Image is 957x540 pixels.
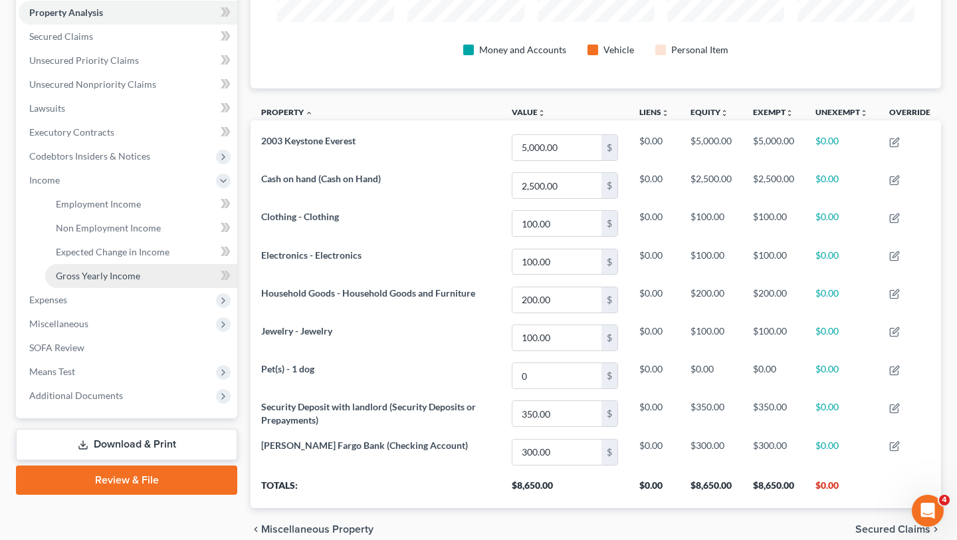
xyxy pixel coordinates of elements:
span: 4 [939,495,950,505]
td: $300.00 [742,433,805,471]
i: expand_less [305,109,313,117]
div: $ [601,211,617,236]
td: $0.00 [629,167,680,205]
td: $100.00 [742,243,805,281]
th: Totals: [251,471,501,508]
span: Electronics - Electronics [261,249,362,261]
td: $0.00 [629,433,680,471]
td: $0.00 [629,319,680,356]
input: 0.00 [512,249,601,275]
span: 2003 Keystone Everest [261,135,356,146]
input: 0.00 [512,401,601,426]
i: unfold_more [538,109,546,117]
a: SOFA Review [19,336,237,360]
td: $0.00 [805,167,879,205]
td: $350.00 [680,395,742,433]
div: $ [601,440,617,465]
span: Employment Income [56,198,141,209]
span: SOFA Review [29,342,84,353]
div: $ [601,363,617,388]
div: $ [601,325,617,350]
span: Cash on hand (Cash on Hand) [261,173,381,184]
input: 0.00 [512,135,601,160]
span: Executory Contracts [29,126,114,138]
td: $0.00 [805,395,879,433]
a: Equityunfold_more [691,107,728,117]
span: Property Analysis [29,7,103,18]
span: Income [29,174,60,186]
td: $100.00 [742,205,805,243]
a: Executory Contracts [19,120,237,144]
td: $100.00 [742,319,805,356]
span: Expenses [29,294,67,305]
span: Household Goods - Household Goods and Furniture [261,287,475,299]
span: Pet(s) - 1 dog [261,363,314,374]
a: Lawsuits [19,96,237,120]
td: $200.00 [680,281,742,319]
a: Expected Change in Income [45,240,237,264]
span: Miscellaneous [29,318,88,329]
td: $0.00 [742,356,805,394]
input: 0.00 [512,363,601,388]
td: $0.00 [805,128,879,166]
span: Lawsuits [29,102,65,114]
th: Override [879,99,941,129]
span: Miscellaneous Property [261,524,373,535]
th: $8,650.00 [501,471,629,508]
input: 0.00 [512,211,601,236]
td: $0.00 [805,281,879,319]
span: Non Employment Income [56,222,161,233]
span: Codebtors Insiders & Notices [29,150,150,162]
th: $8,650.00 [742,471,805,508]
td: $2,500.00 [680,167,742,205]
td: $0.00 [805,205,879,243]
td: $0.00 [629,128,680,166]
input: 0.00 [512,287,601,313]
td: $0.00 [629,243,680,281]
iframe: Intercom live chat [912,495,944,527]
input: 0.00 [512,325,601,350]
td: $0.00 [805,356,879,394]
span: Unsecured Nonpriority Claims [29,78,156,90]
a: Unsecured Nonpriority Claims [19,72,237,96]
td: $0.00 [680,356,742,394]
a: Download & Print [16,429,237,460]
td: $0.00 [629,356,680,394]
th: $8,650.00 [680,471,742,508]
div: Vehicle [603,43,634,57]
i: unfold_more [661,109,669,117]
div: $ [601,287,617,313]
span: Unsecured Priority Claims [29,55,139,66]
button: chevron_left Miscellaneous Property [251,524,373,535]
th: $0.00 [805,471,879,508]
div: $ [601,401,617,426]
span: Expected Change in Income [56,246,169,257]
span: Security Deposit with landlord (Security Deposits or Prepayments) [261,401,476,426]
a: Employment Income [45,192,237,216]
td: $200.00 [742,281,805,319]
a: Secured Claims [19,25,237,49]
td: $300.00 [680,433,742,471]
span: Secured Claims [29,31,93,42]
input: 0.00 [512,440,601,465]
td: $0.00 [805,433,879,471]
span: Additional Documents [29,390,123,401]
div: $ [601,135,617,160]
td: $0.00 [629,395,680,433]
td: $2,500.00 [742,167,805,205]
td: $0.00 [805,319,879,356]
a: Liensunfold_more [639,107,669,117]
i: unfold_more [860,109,868,117]
i: unfold_more [720,109,728,117]
td: $350.00 [742,395,805,433]
td: $5,000.00 [680,128,742,166]
div: Personal Item [671,43,728,57]
a: Valueunfold_more [512,107,546,117]
td: $0.00 [629,281,680,319]
td: $0.00 [629,205,680,243]
button: Secured Claims chevron_right [855,524,941,535]
span: Means Test [29,366,75,377]
a: Property expand_less [261,107,313,117]
a: Review & File [16,466,237,495]
td: $100.00 [680,243,742,281]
